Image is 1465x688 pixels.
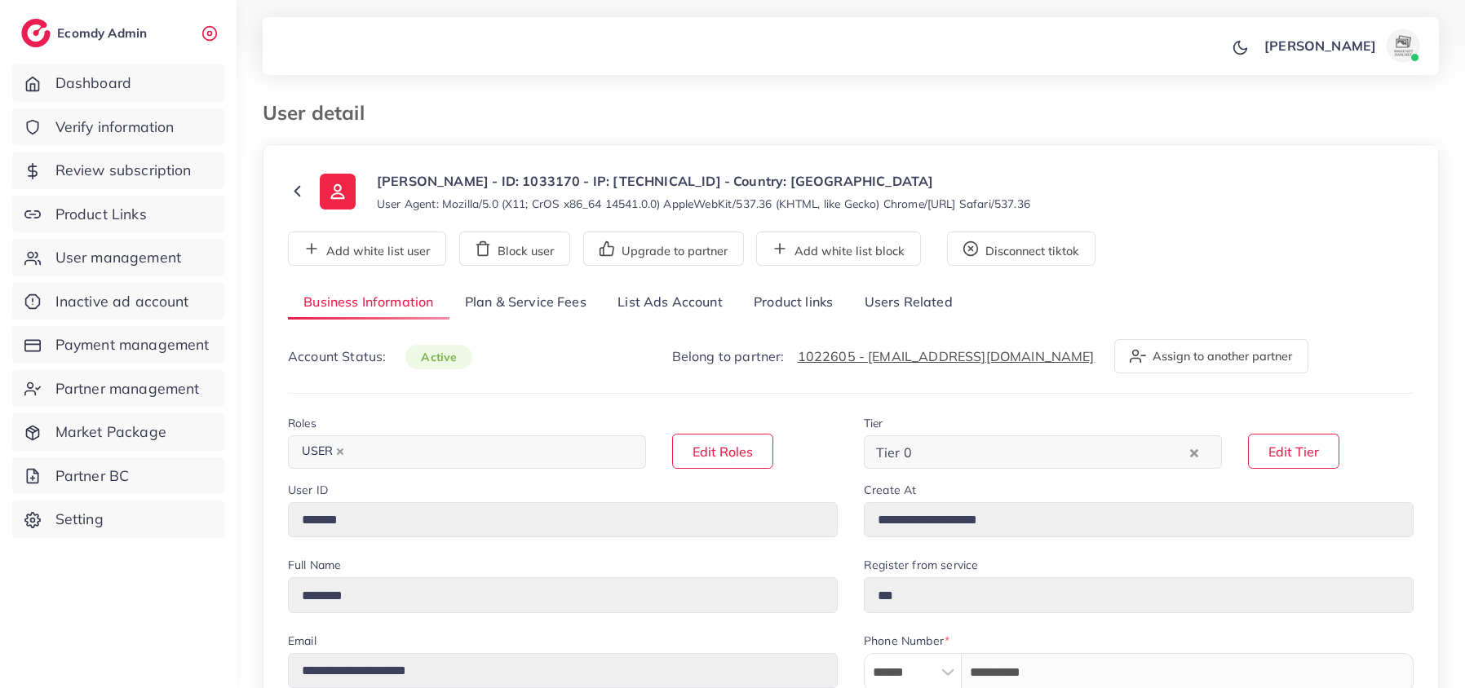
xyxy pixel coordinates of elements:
a: Users Related [848,285,967,320]
button: Clear Selected [1190,443,1198,461]
span: Payment management [55,334,210,355]
small: User Agent: Mozilla/5.0 (X11; CrOS x86_64 14541.0.0) AppleWebKit/537.36 (KHTML, like Gecko) Chrom... [377,196,1030,212]
input: Search for option [917,439,1186,465]
label: Register from service [864,557,978,573]
button: Edit Tier [1248,434,1339,469]
label: User ID [288,482,328,498]
a: List Ads Account [602,285,738,320]
p: [PERSON_NAME] - ID: 1033170 - IP: [TECHNICAL_ID] - Country: [GEOGRAPHIC_DATA] [377,171,1030,191]
a: Product links [738,285,848,320]
a: Verify information [12,108,224,146]
a: Partner BC [12,457,224,495]
a: [PERSON_NAME]avatar [1255,29,1426,62]
span: Partner BC [55,465,130,487]
h2: Ecomdy Admin [57,25,151,41]
label: Tier [864,415,883,431]
span: Dashboard [55,73,131,94]
a: Business Information [288,285,449,320]
a: Partner management [12,370,224,408]
div: Search for option [864,435,1222,469]
img: avatar [1387,29,1419,62]
a: logoEcomdy Admin [21,19,151,47]
p: [PERSON_NAME] [1264,36,1376,55]
a: Review subscription [12,152,224,189]
img: ic-user-info.36bf1079.svg [320,174,356,209]
button: Deselect USER [336,448,344,456]
button: Add white list user [288,232,446,266]
span: Partner management [55,378,200,399]
label: Phone Number [864,633,949,649]
span: active [405,345,472,369]
span: Setting [55,509,104,530]
span: User management [55,247,181,268]
button: Upgrade to partner [583,232,744,266]
a: Payment management [12,326,224,364]
span: Verify information [55,117,175,138]
a: 1022605 - [EMAIL_ADDRESS][DOMAIN_NAME] [798,348,1095,364]
span: Product Links [55,204,147,225]
label: Roles [288,415,316,431]
a: Inactive ad account [12,283,224,320]
p: Belong to partner: [672,346,1095,366]
div: Search for option [288,435,646,469]
a: User management [12,239,224,276]
button: Block user [459,232,570,266]
span: Market Package [55,421,166,443]
button: Edit Roles [672,434,773,469]
button: Assign to another partner [1114,339,1308,373]
a: Market Package [12,413,224,451]
a: Dashboard [12,64,224,102]
h3: User detail [263,101,378,125]
span: Review subscription [55,160,192,181]
a: Product Links [12,196,224,233]
input: Search for option [353,439,625,465]
span: Inactive ad account [55,291,189,312]
label: Create At [864,482,916,498]
img: logo [21,19,51,47]
label: Full Name [288,557,341,573]
button: Add white list block [756,232,921,266]
label: Email [288,633,316,649]
a: Plan & Service Fees [449,285,602,320]
span: Tier 0 [873,440,915,465]
a: Setting [12,501,224,538]
p: Account Status: [288,346,472,367]
span: USER [294,440,352,463]
button: Disconnect tiktok [947,232,1095,266]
